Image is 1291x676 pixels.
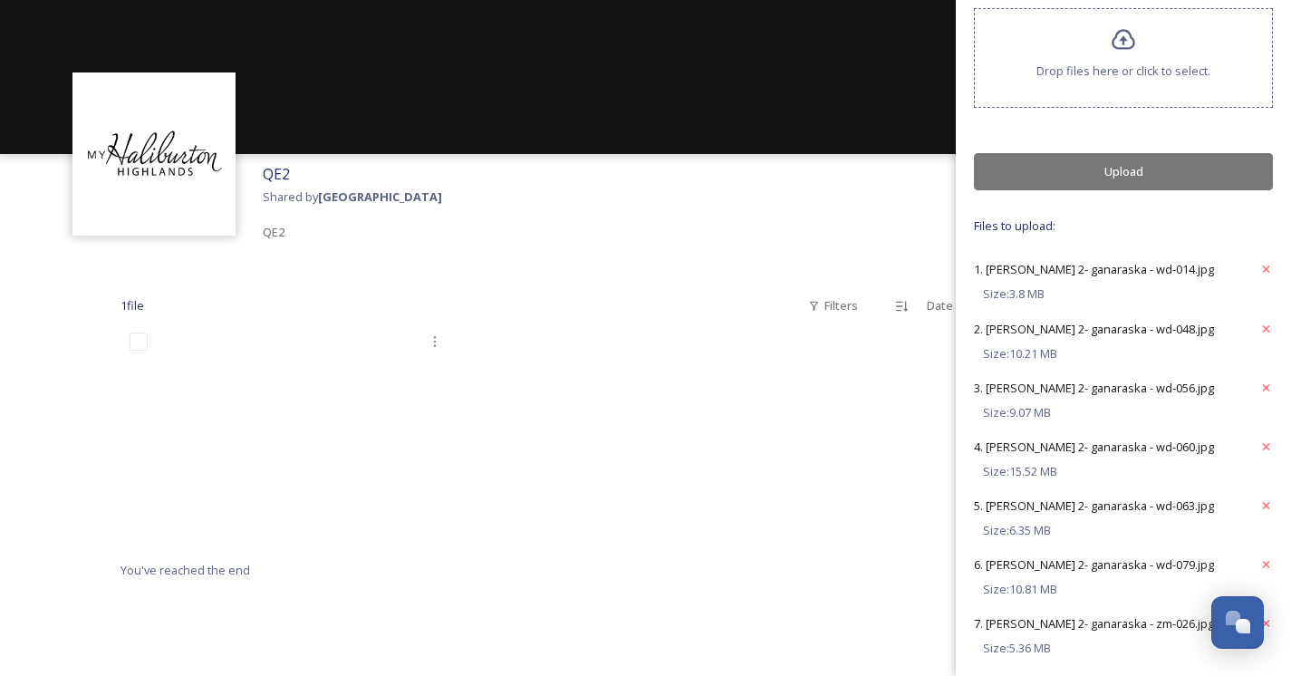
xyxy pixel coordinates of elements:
[974,380,1214,396] span: 3. [PERSON_NAME] 2- ganaraska - wd-056.jpg
[983,522,1051,539] span: Size: 6.35 MB
[918,288,1009,324] div: Date Created
[974,497,1214,514] span: 5. [PERSON_NAME] 2- ganaraska - wd-063.jpg
[318,188,442,205] strong: [GEOGRAPHIC_DATA]
[983,285,1045,303] span: Size: 3.8 MB
[120,324,456,550] iframe: msdoc-iframe
[263,164,290,184] span: QE2
[983,581,1057,598] span: Size: 10.81 MB
[974,261,1214,277] span: 1. [PERSON_NAME] 2- ganaraska - wd-014.jpg
[983,640,1051,657] span: Size: 5.36 MB
[799,288,867,324] div: Filters
[974,439,1214,455] span: 4. [PERSON_NAME] 2- ganaraska - wd-060.jpg
[983,345,1057,362] span: Size: 10.21 MB
[983,404,1051,421] span: Size: 9.07 MB
[263,188,442,205] span: Shared by
[120,297,144,314] span: 1 file
[983,463,1057,480] span: Size: 15.52 MB
[1036,63,1210,80] span: Drop files here or click to select.
[974,556,1214,573] span: 6. [PERSON_NAME] 2- ganaraska - wd-079.jpg
[974,321,1214,337] span: 2. [PERSON_NAME] 2- ganaraska - wd-048.jpg
[974,217,1273,235] span: Files to upload:
[1211,596,1264,649] button: Open Chat
[974,153,1273,190] button: Upload
[263,221,284,243] a: QE2
[120,562,250,578] span: You've reached the end
[82,82,226,227] img: Frame%2013.png
[263,224,284,240] span: QE2
[974,615,1214,632] span: 7. [PERSON_NAME] 2- ganaraska - zm-026.jpg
